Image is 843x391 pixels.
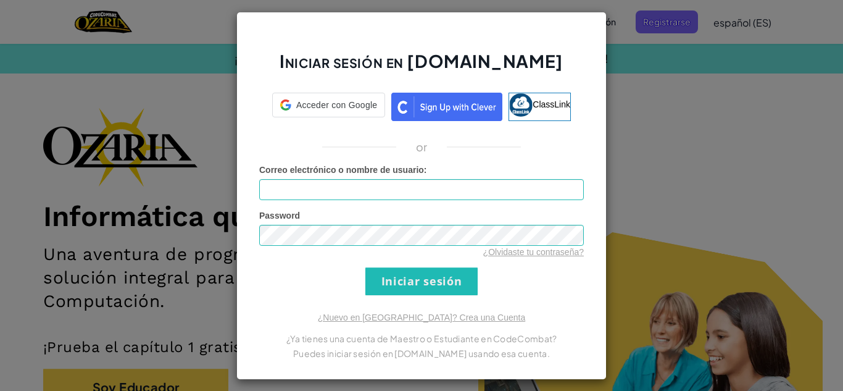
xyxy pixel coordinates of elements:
[365,267,478,295] input: Iniciar sesión
[416,140,428,154] p: or
[259,211,300,221] span: Password
[533,99,570,109] span: ClassLink
[259,346,584,361] p: Puedes iniciar sesión en [DOMAIN_NAME] usando esa cuenta.
[272,93,385,117] div: Acceder con Google
[272,93,385,121] a: Acceder con Google
[296,99,377,111] span: Acceder con Google
[318,313,525,322] a: ¿Nuevo en [GEOGRAPHIC_DATA]? Crea una Cuenta
[259,49,584,85] h2: Iniciar sesión en [DOMAIN_NAME]
[509,93,533,117] img: classlink-logo-small.png
[391,93,502,121] img: clever_sso_button@2x.png
[483,247,584,257] a: ¿Olvidaste tu contraseña?
[259,331,584,346] p: ¿Ya tienes una cuenta de Maestro o Estudiante en CodeCombat?
[259,164,427,176] label: :
[259,165,424,175] span: Correo electrónico o nombre de usuario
